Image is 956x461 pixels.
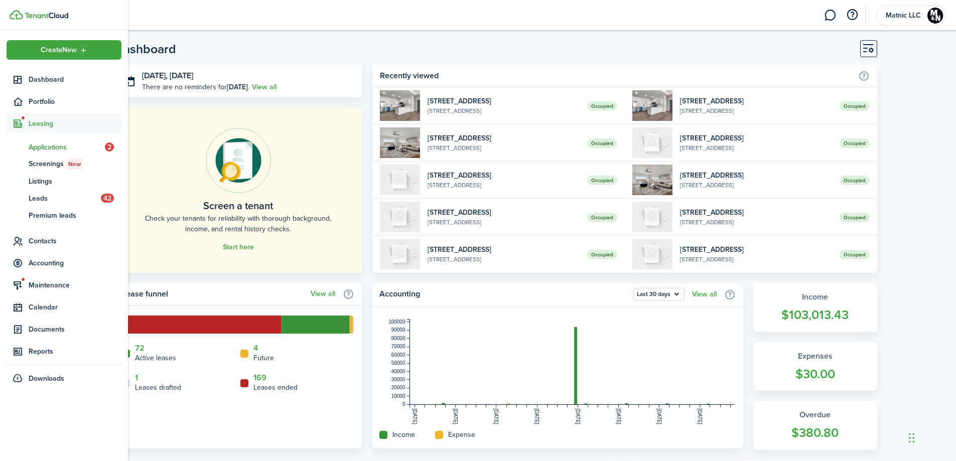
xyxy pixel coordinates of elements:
[203,198,273,213] home-placeholder-title: Screen a tenant
[137,213,340,234] home-placeholder-description: Check your tenants for reliability with thorough background, income, and rental history checks.
[380,239,420,269] img: 101
[392,429,415,440] home-widget-title: Income
[114,43,176,55] header-page-title: Dashboard
[29,302,121,313] span: Calendar
[391,360,405,366] tspan: 50000
[253,373,266,382] a: 169
[105,142,114,151] span: 2
[680,170,832,181] widget-list-item-title: [STREET_ADDRESS]
[391,369,405,374] tspan: 40000
[25,13,68,19] img: TenantCloud
[428,181,580,190] widget-list-item-description: [STREET_ADDRESS]
[840,213,870,222] span: Occupied
[253,353,274,363] home-widget-title: Future
[227,82,248,92] b: [DATE]
[883,12,923,19] span: Matnic LLC
[763,423,867,442] widget-stats-count: $380.80
[29,258,121,268] span: Accounting
[840,250,870,259] span: Occupied
[29,193,101,204] span: Leads
[844,7,861,24] button: Open resource center
[860,40,877,57] button: Customise
[753,342,877,391] a: Expenses$30.00
[7,342,121,361] a: Reports
[29,373,64,384] span: Downloads
[633,288,685,301] button: Open menu
[656,408,662,424] tspan: [DATE]
[391,352,405,358] tspan: 60000
[428,106,580,115] widget-list-item-description: [STREET_ADDRESS]
[253,382,298,393] home-widget-title: Leases ended
[379,288,628,301] home-widget-title: Accounting
[821,3,840,28] a: Messaging
[692,290,717,298] a: View all
[29,280,121,290] span: Maintenance
[428,255,580,264] widget-list-item-description: [STREET_ADDRESS]
[615,408,621,424] tspan: [DATE]
[380,127,420,158] img: 204
[587,250,617,259] span: Occupied
[380,165,420,195] img: 101
[680,96,832,106] widget-list-item-title: [STREET_ADDRESS]
[680,106,832,115] widget-list-item-description: [STREET_ADDRESS]
[534,408,539,424] tspan: [DATE]
[7,40,121,60] button: Open menu
[680,255,832,264] widget-list-item-description: [STREET_ADDRESS]
[223,243,254,251] a: Start here
[493,408,499,424] tspan: [DATE]
[680,218,832,227] widget-list-item-description: [STREET_ADDRESS]
[311,290,335,298] a: View all
[122,288,306,300] home-widget-title: Lease funnel
[840,101,870,111] span: Occupied
[29,96,121,107] span: Portfolio
[10,10,23,20] img: TenantCloud
[142,82,249,92] p: There are no reminders for .
[428,218,580,227] widget-list-item-description: [STREET_ADDRESS]
[135,344,145,353] a: 72
[7,207,121,224] a: Premium leads
[587,176,617,185] span: Occupied
[391,327,405,333] tspan: 90000
[680,244,832,255] widget-list-item-title: [STREET_ADDRESS]
[840,176,870,185] span: Occupied
[680,143,832,152] widget-list-item-description: [STREET_ADDRESS]
[909,423,915,453] div: Drag
[388,319,405,325] tspan: 100000
[29,142,105,152] span: Applications
[840,138,870,148] span: Occupied
[680,181,832,190] widget-list-item-description: [STREET_ADDRESS]
[587,101,617,111] span: Occupied
[575,408,580,424] tspan: [DATE]
[753,401,877,450] a: Overdue$380.80
[428,170,580,181] widget-list-item-title: [STREET_ADDRESS]
[7,138,121,156] a: Applications2
[380,90,420,121] img: 301
[402,401,405,407] tspan: 0
[428,244,580,255] widget-list-item-title: [STREET_ADDRESS]
[763,305,867,325] widget-stats-count: $103,013.43
[428,143,580,152] widget-list-item-description: [STREET_ADDRESS]
[29,236,121,246] span: Contacts
[135,353,176,363] home-widget-title: Active leases
[906,413,956,461] iframe: Chat Widget
[633,288,685,301] button: Last 30 days
[428,133,580,143] widget-list-item-title: [STREET_ADDRESS]
[391,393,405,399] tspan: 10000
[29,176,121,187] span: Listings
[763,291,867,303] widget-stats-title: Income
[753,283,877,332] a: Income$103,013.43
[680,133,832,143] widget-list-item-title: [STREET_ADDRESS]
[680,207,832,218] widget-list-item-title: [STREET_ADDRESS]
[68,160,81,169] span: New
[391,377,405,382] tspan: 30000
[448,429,475,440] home-widget-title: Expense
[632,127,672,158] img: 201
[587,213,617,222] span: Occupied
[101,194,114,203] span: 42
[380,70,853,82] home-widget-title: Recently viewed
[428,207,580,218] widget-list-item-title: [STREET_ADDRESS]
[763,350,867,362] widget-stats-title: Expenses
[763,365,867,384] widget-stats-count: $30.00
[587,138,617,148] span: Occupied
